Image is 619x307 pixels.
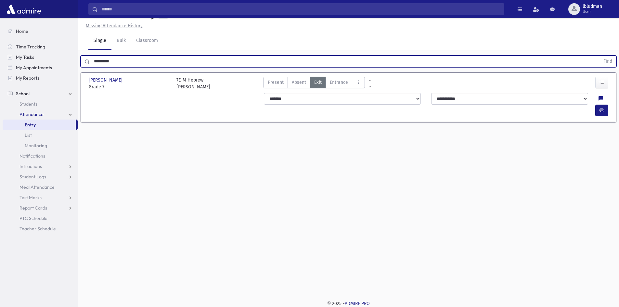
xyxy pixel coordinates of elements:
span: My Appointments [16,65,52,70]
span: Entry [25,122,36,128]
a: PTC Schedule [3,213,78,224]
span: Teacher Schedule [19,226,56,232]
span: Test Marks [19,195,42,200]
span: Entrance [330,79,348,86]
span: Time Tracking [16,44,45,50]
span: [PERSON_NAME] [89,77,124,83]
a: Single [88,32,111,50]
span: Students [19,101,37,107]
a: Bulk [111,32,131,50]
span: Exit [314,79,322,86]
span: Absent [292,79,306,86]
span: Monitoring [25,143,47,148]
div: AttTypes [264,77,365,90]
a: Notifications [3,151,78,161]
span: Infractions [19,163,42,169]
a: School [3,88,78,99]
a: Home [3,26,78,36]
a: Report Cards [3,203,78,213]
span: Grade 7 [89,83,170,90]
span: Notifications [19,153,45,159]
span: Student Logs [19,174,46,180]
a: Time Tracking [3,42,78,52]
div: © 2025 - [88,300,609,307]
a: Monitoring [3,140,78,151]
span: School [16,91,30,96]
span: Report Cards [19,205,47,211]
a: My Appointments [3,62,78,73]
span: My Tasks [16,54,34,60]
a: My Tasks [3,52,78,62]
div: 7E-M Hebrew [PERSON_NAME] [176,77,210,90]
span: Present [268,79,284,86]
u: Missing Attendance History [86,23,143,29]
a: Test Marks [3,192,78,203]
span: My Reports [16,75,39,81]
a: Infractions [3,161,78,172]
a: Teacher Schedule [3,224,78,234]
a: Attendance [3,109,78,120]
a: List [3,130,78,140]
a: Missing Attendance History [83,23,143,29]
a: Student Logs [3,172,78,182]
span: Meal Attendance [19,184,55,190]
a: Meal Attendance [3,182,78,192]
span: Attendance [19,111,44,117]
span: Home [16,28,28,34]
a: My Reports [3,73,78,83]
span: lbludman [583,4,602,9]
span: List [25,132,32,138]
button: Find [600,56,616,67]
a: Classroom [131,32,163,50]
img: AdmirePro [5,3,43,16]
span: PTC Schedule [19,215,47,221]
a: Entry [3,120,76,130]
span: User [583,9,602,14]
a: Students [3,99,78,109]
input: Search [98,3,504,15]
